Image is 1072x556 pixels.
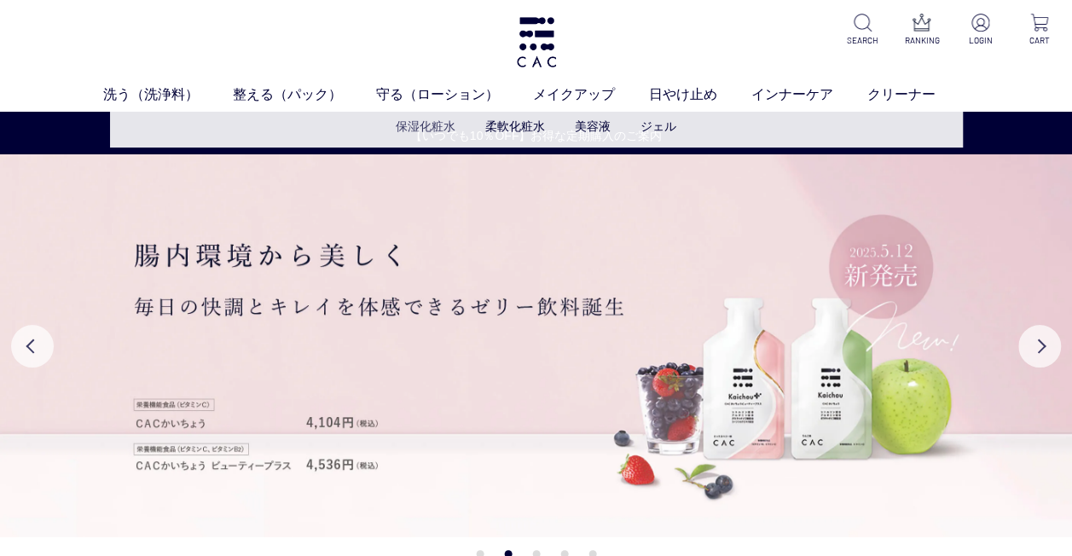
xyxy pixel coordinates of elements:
[640,119,676,133] a: ジェル
[962,14,1000,47] a: LOGIN
[233,84,376,105] a: 整える（パック）
[376,84,533,105] a: 守る（ローション）
[103,84,233,105] a: 洗う（洗浄料）
[1021,34,1058,47] p: CART
[1021,14,1058,47] a: CART
[396,119,455,133] a: 保湿化粧水
[1018,325,1061,368] button: Next
[514,17,559,67] img: logo
[485,119,545,133] a: 柔軟化粧水
[533,84,649,105] a: メイクアップ
[11,325,54,368] button: Previous
[844,34,882,47] p: SEARCH
[751,84,867,105] a: インナーケア
[903,34,941,47] p: RANKING
[867,84,970,105] a: クリーナー
[649,84,751,105] a: 日やけ止め
[1,127,1071,145] a: 【いつでも10％OFF】お得な定期購入のご案内
[903,14,941,47] a: RANKING
[575,119,611,133] a: 美容液
[962,34,1000,47] p: LOGIN
[844,14,882,47] a: SEARCH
